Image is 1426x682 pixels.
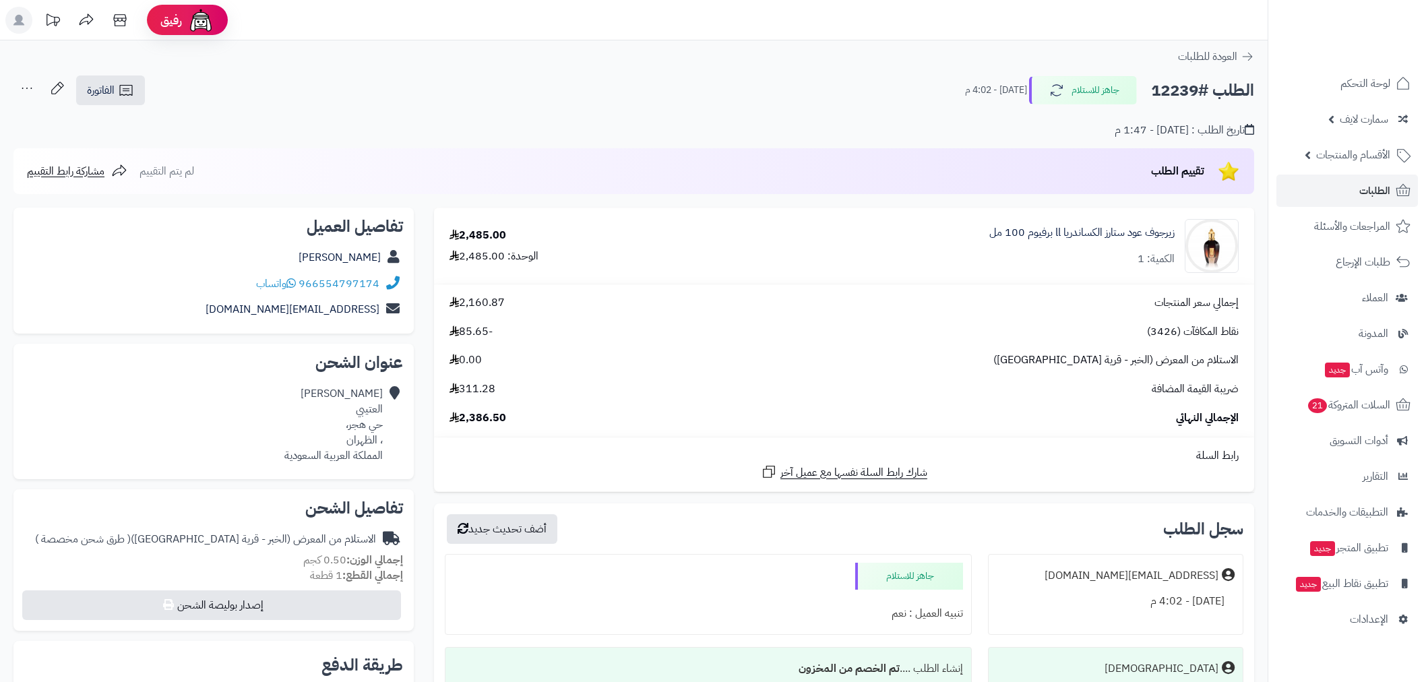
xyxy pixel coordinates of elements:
span: الفاتورة [87,82,115,98]
small: 1 قطعة [310,567,403,584]
a: [EMAIL_ADDRESS][DOMAIN_NAME] [206,301,379,317]
span: ( طرق شحن مخصصة ) [35,531,131,547]
div: تاريخ الطلب : [DATE] - 1:47 م [1115,123,1254,138]
div: إنشاء الطلب .... [454,656,963,682]
span: وآتس آب [1324,360,1388,379]
span: العودة للطلبات [1178,49,1237,65]
span: المدونة [1359,324,1388,343]
strong: إجمالي القطع: [342,567,403,584]
a: الفاتورة [76,75,145,105]
span: أدوات التسويق [1330,431,1388,450]
span: -85.65 [449,324,493,340]
a: التقارير [1276,460,1418,493]
span: 21 [1308,398,1327,413]
span: الإجمالي النهائي [1176,410,1239,426]
button: إصدار بوليصة الشحن [22,590,401,620]
small: 0.50 كجم [303,552,403,568]
a: التطبيقات والخدمات [1276,496,1418,528]
span: الاستلام من المعرض (الخبر - قرية [GEOGRAPHIC_DATA]) [993,352,1239,368]
span: الإعدادات [1350,610,1388,629]
span: 0.00 [449,352,482,368]
h2: طريقة الدفع [321,657,403,673]
span: جديد [1310,541,1335,556]
a: [PERSON_NAME] [299,249,381,266]
div: [PERSON_NAME] العتيبي حي هجر، ، الظهران المملكة العربية السعودية [284,386,383,463]
a: تطبيق نقاط البيعجديد [1276,567,1418,600]
img: ai-face.png [187,7,214,34]
span: تقييم الطلب [1151,163,1204,179]
span: مشاركة رابط التقييم [27,163,104,179]
a: المدونة [1276,317,1418,350]
span: رفيق [160,12,182,28]
a: العودة للطلبات [1178,49,1254,65]
span: طلبات الإرجاع [1336,253,1390,272]
span: جديد [1296,577,1321,592]
span: العملاء [1362,288,1388,307]
h2: تفاصيل العميل [24,218,403,235]
span: شارك رابط السلة نفسها مع عميل آخر [780,465,927,480]
span: نقاط المكافآت (3426) [1147,324,1239,340]
a: العملاء [1276,282,1418,314]
div: رابط السلة [439,448,1249,464]
span: جديد [1325,363,1350,377]
span: 2,386.50 [449,410,506,426]
a: أدوات التسويق [1276,425,1418,457]
h2: عنوان الشحن [24,354,403,371]
div: الوحدة: 2,485.00 [449,249,538,264]
strong: إجمالي الوزن: [346,552,403,568]
a: الإعدادات [1276,603,1418,635]
img: 8033488154950-xerjoff-xerjoff-oud-stars-alexandria-ii-_u_-parfum-50-ml-90x90.jpg [1185,219,1238,273]
span: ضريبة القيمة المضافة [1152,381,1239,397]
button: جاهز للاستلام [1029,76,1137,104]
span: الأقسام والمنتجات [1316,146,1390,164]
span: تطبيق نقاط البيع [1295,574,1388,593]
span: الطلبات [1359,181,1390,200]
a: 966554797174 [299,276,379,292]
a: طلبات الإرجاع [1276,246,1418,278]
b: تم الخصم من المخزون [799,660,900,677]
div: الاستلام من المعرض (الخبر - قرية [GEOGRAPHIC_DATA]) [35,532,376,547]
div: 2,485.00 [449,228,506,243]
a: تحديثات المنصة [36,7,69,37]
button: أضف تحديث جديد [447,514,557,544]
a: تطبيق المتجرجديد [1276,532,1418,564]
a: لوحة التحكم [1276,67,1418,100]
a: مشاركة رابط التقييم [27,163,127,179]
span: التطبيقات والخدمات [1306,503,1388,522]
div: [DATE] - 4:02 م [997,588,1235,615]
span: 311.28 [449,381,495,397]
a: وآتس آبجديد [1276,353,1418,385]
h2: الطلب #12239 [1151,77,1254,104]
a: المراجعات والأسئلة [1276,210,1418,243]
span: 2,160.87 [449,295,505,311]
span: التقارير [1363,467,1388,486]
h3: سجل الطلب [1163,521,1243,537]
a: الطلبات [1276,175,1418,207]
div: جاهز للاستلام [855,563,963,590]
small: [DATE] - 4:02 م [965,84,1027,97]
a: زيرجوف عود ستارز الكساندريا ll برفيوم 100 مل [989,225,1175,241]
span: المراجعات والأسئلة [1314,217,1390,236]
span: سمارت لايف [1340,110,1388,129]
span: السلات المتروكة [1307,396,1390,414]
span: لوحة التحكم [1340,74,1390,93]
div: [EMAIL_ADDRESS][DOMAIN_NAME] [1045,568,1218,584]
a: واتساب [256,276,296,292]
h2: تفاصيل الشحن [24,500,403,516]
a: شارك رابط السلة نفسها مع عميل آخر [761,464,927,480]
div: الكمية: 1 [1138,251,1175,267]
span: تطبيق المتجر [1309,538,1388,557]
a: السلات المتروكة21 [1276,389,1418,421]
div: تنبيه العميل : نعم [454,600,963,627]
span: إجمالي سعر المنتجات [1154,295,1239,311]
span: لم يتم التقييم [139,163,194,179]
div: [DEMOGRAPHIC_DATA] [1105,661,1218,677]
